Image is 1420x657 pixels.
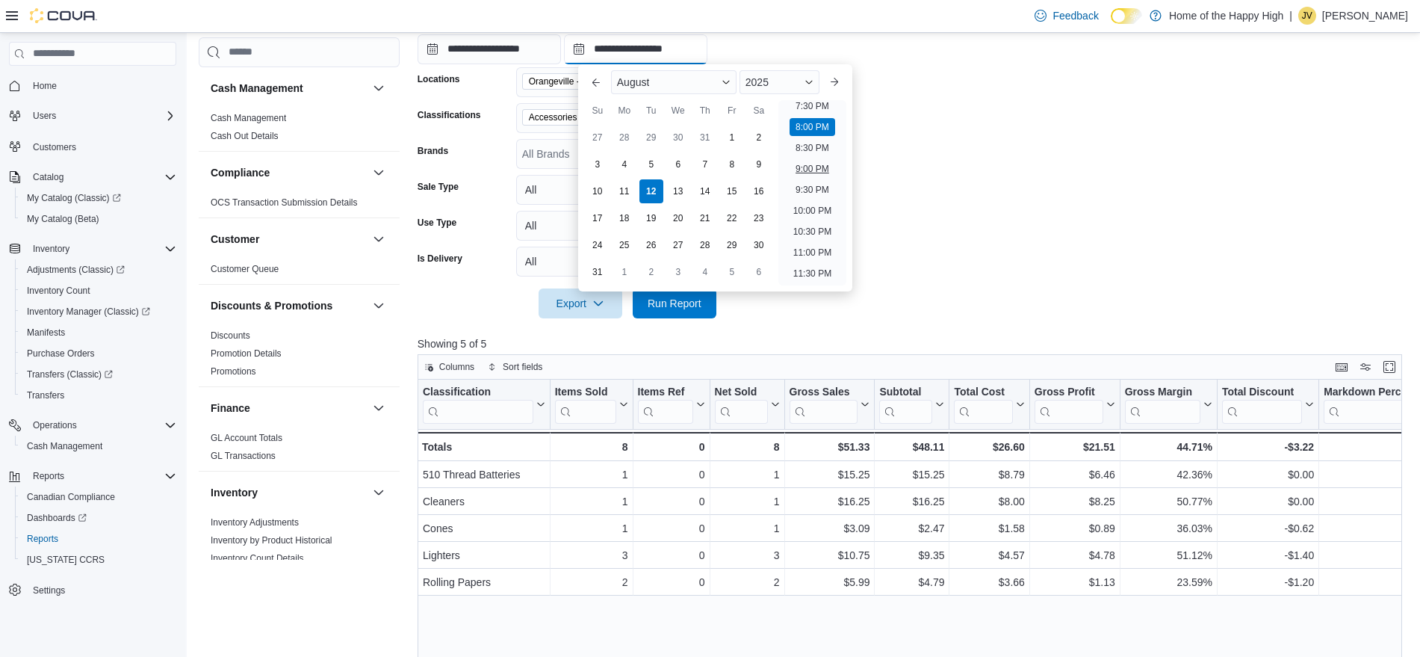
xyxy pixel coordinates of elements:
a: Adjustments (Classic) [15,259,182,280]
div: Gross Sales [789,386,858,400]
a: Inventory Manager (Classic) [15,301,182,322]
a: Promotion Details [211,348,282,359]
span: OCS Transaction Submission Details [211,197,358,209]
div: $21.51 [1035,438,1115,456]
div: day-31 [586,260,610,284]
div: day-6 [666,152,690,176]
div: day-19 [639,206,663,230]
span: August [617,76,650,88]
span: Orangeville - Broadway - Fire & Flower [529,74,645,89]
span: GL Transactions [211,450,276,462]
span: Catalog [27,168,176,186]
button: Inventory Count [15,280,182,301]
div: 42.36% [1125,466,1212,484]
div: day-1 [720,126,744,149]
div: Tu [639,99,663,123]
img: Cova [30,8,97,23]
div: Total Discount [1222,386,1302,400]
span: GL Account Totals [211,432,282,444]
a: Inventory by Product Historical [211,535,332,546]
button: Reports [27,467,70,485]
h3: Discounts & Promotions [211,298,332,313]
li: 10:30 PM [787,223,837,241]
li: 10:00 PM [787,202,837,220]
button: Gross Margin [1125,386,1212,424]
a: Inventory Count Details [211,553,304,564]
a: Canadian Compliance [21,488,121,506]
a: Cash Management [21,437,108,455]
span: My Catalog (Classic) [21,189,176,207]
div: day-30 [666,126,690,149]
li: 8:30 PM [790,139,835,157]
span: Reports [21,530,176,548]
button: Operations [3,415,182,436]
div: 0 [637,466,704,484]
input: Press the down key to open a popover containing a calendar. [418,34,561,64]
button: Users [3,105,182,126]
button: Compliance [211,165,367,180]
button: Customer [211,232,367,247]
div: Finance [199,429,400,471]
div: Cleaners [423,493,545,511]
span: Sort fields [503,361,542,373]
div: Sa [747,99,771,123]
div: $15.25 [789,466,869,484]
span: Transfers [27,389,64,401]
button: Canadian Compliance [15,487,182,508]
button: Discounts & Promotions [211,298,367,313]
button: Compliance [370,164,388,182]
span: Purchase Orders [27,348,95,360]
a: Dashboards [15,508,182,528]
span: Inventory Count [21,282,176,300]
div: day-31 [693,126,717,149]
div: $8.25 [1035,493,1115,511]
button: Home [3,75,182,96]
div: 1 [714,466,779,484]
div: day-4 [613,152,636,176]
h3: Compliance [211,165,270,180]
div: day-17 [586,206,610,230]
div: Items Ref [637,386,692,424]
h3: Finance [211,401,250,416]
span: Cash Management [27,440,102,452]
div: Button. Open the year selector. 2025 is currently selected. [740,70,819,94]
a: Adjustments (Classic) [21,261,131,279]
label: Brands [418,145,448,157]
span: My Catalog (Beta) [21,210,176,228]
div: day-13 [666,179,690,203]
button: Export [539,289,622,318]
div: day-5 [639,152,663,176]
span: Transfers (Classic) [27,368,113,380]
span: Canadian Compliance [27,491,115,503]
button: My Catalog (Beta) [15,209,182,229]
p: Showing 5 of 5 [418,336,1413,351]
div: 1 [555,493,628,511]
span: Inventory [33,243,69,255]
button: Inventory [27,240,75,258]
div: day-29 [720,233,744,257]
span: Manifests [21,324,176,342]
div: Fr [720,99,744,123]
span: Settings [33,584,65,596]
span: Promotions [211,365,256,377]
span: Dashboards [21,509,176,527]
div: 50.77% [1125,493,1212,511]
label: Locations [418,73,460,85]
button: Columns [418,358,480,376]
div: Gross Sales [789,386,858,424]
span: 2025 [745,76,769,88]
div: Subtotal [879,386,932,424]
a: Transfers (Classic) [15,364,182,385]
div: Items Ref [637,386,692,400]
button: All [516,211,716,241]
div: day-1 [613,260,636,284]
a: Home [27,77,63,95]
div: 0 [637,493,704,511]
div: $51.33 [789,438,869,456]
div: day-23 [747,206,771,230]
a: Inventory Adjustments [211,517,299,528]
div: Classification [423,386,533,400]
span: Cash Out Details [211,130,279,142]
span: Washington CCRS [21,551,176,569]
button: Discounts & Promotions [370,297,388,315]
